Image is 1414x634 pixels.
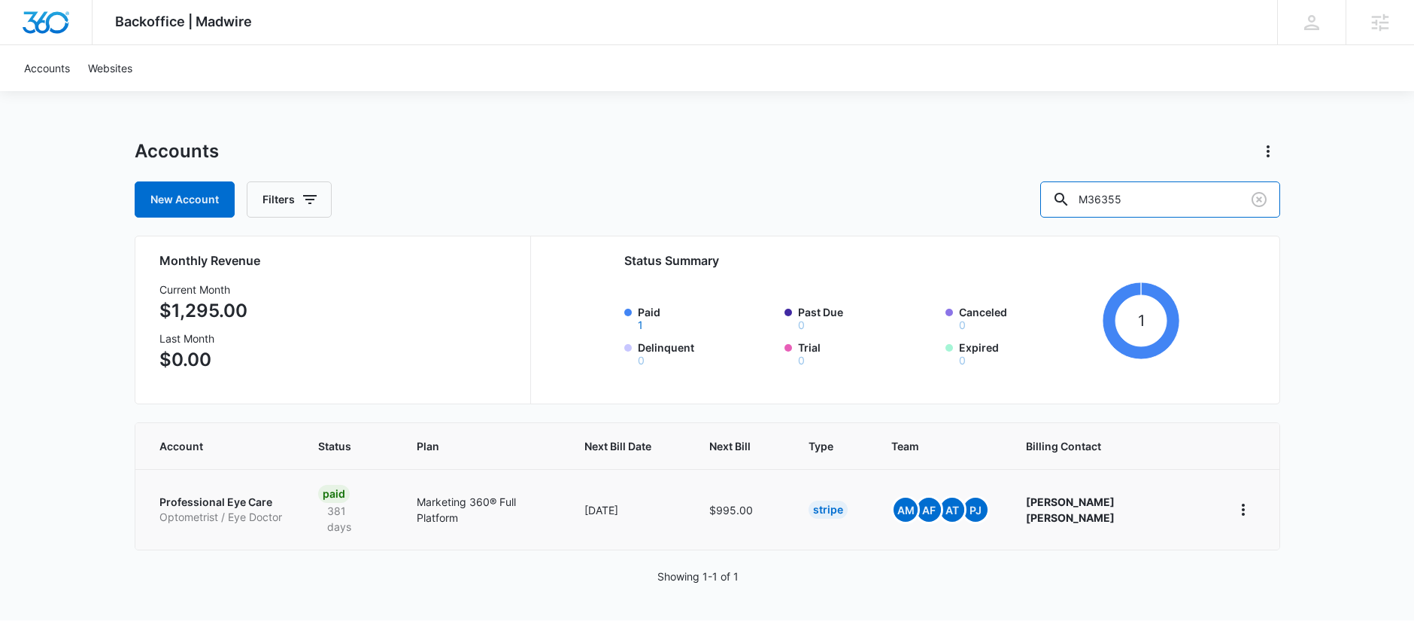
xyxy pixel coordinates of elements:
[959,304,1097,331] label: Canceled
[638,304,776,331] label: Paid
[963,498,988,522] span: PJ
[809,438,833,454] span: Type
[159,331,247,346] h3: Last Month
[917,498,941,522] span: AF
[638,320,643,331] button: Paid
[15,45,79,91] a: Accounts
[1040,181,1280,218] input: Search
[584,438,651,454] span: Next Bill Date
[159,282,247,297] h3: Current Month
[247,181,332,218] button: Filters
[159,297,247,325] p: $1,295.00
[1256,139,1280,163] button: Actions
[159,438,260,454] span: Account
[79,45,141,91] a: Websites
[159,346,247,373] p: $0.00
[894,498,918,522] span: AM
[318,438,360,454] span: Status
[115,14,252,29] span: Backoffice | Madwire
[417,494,548,526] p: Marketing 360® Full Platform
[691,469,790,550] td: $995.00
[1138,311,1145,330] tspan: 1
[135,140,219,163] h1: Accounts
[798,304,936,331] label: Past Due
[959,340,1097,366] label: Expired
[624,251,1180,270] h2: Status Summary
[159,495,282,510] p: Professional Eye Care
[318,503,381,535] p: 381 days
[1026,495,1115,524] strong: [PERSON_NAME] [PERSON_NAME]
[318,485,350,503] div: Paid
[709,438,751,454] span: Next Bill
[159,251,512,270] h2: Monthly Revenue
[940,498,964,522] span: AT
[135,181,235,218] a: New Account
[1247,187,1271,212] button: Clear
[566,469,691,550] td: [DATE]
[159,510,282,525] p: Optometrist / Eye Doctor
[891,438,968,454] span: Team
[159,495,282,524] a: Professional Eye CareOptometrist / Eye Doctor
[798,340,936,366] label: Trial
[1026,438,1194,454] span: Billing Contact
[1231,498,1255,522] button: home
[417,438,548,454] span: Plan
[657,568,739,584] p: Showing 1-1 of 1
[809,501,848,519] div: Stripe
[638,340,776,366] label: Delinquent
